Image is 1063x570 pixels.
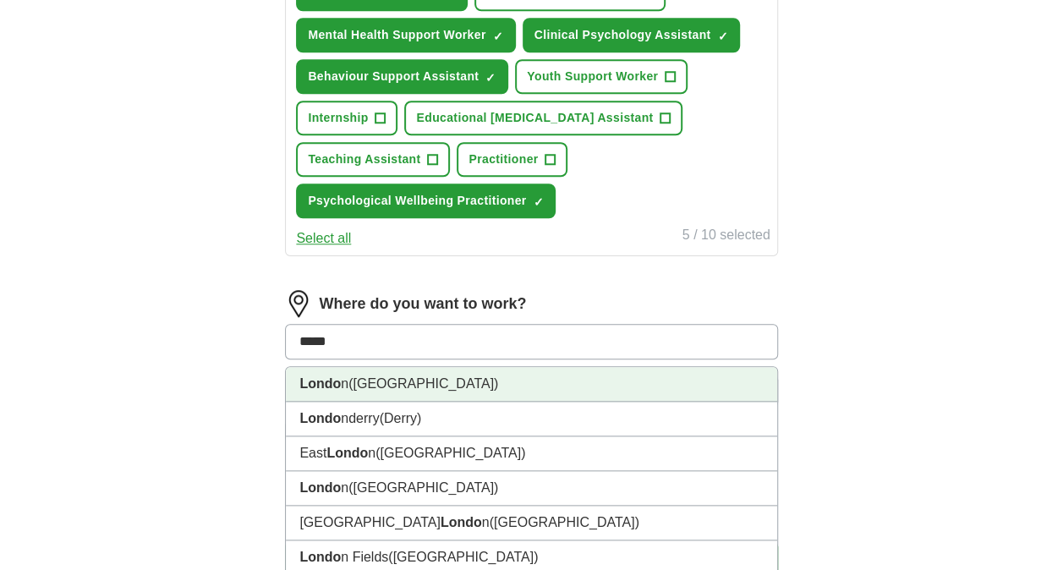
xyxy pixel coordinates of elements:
[285,290,312,317] img: location.png
[375,446,525,460] span: ([GEOGRAPHIC_DATA])
[286,436,776,471] li: East n
[299,550,341,564] strong: Londo
[533,195,543,209] span: ✓
[286,402,776,436] li: nderry
[308,68,479,85] span: Behaviour Support Assistant
[308,109,368,127] span: Internship
[416,109,653,127] span: Educational [MEDICAL_DATA] Assistant
[319,293,526,315] label: Where do you want to work?
[296,59,508,94] button: Behaviour Support Assistant✓
[527,68,658,85] span: Youth Support Worker
[468,151,538,168] span: Practitioner
[441,515,482,529] strong: Londo
[380,411,422,425] span: (Derry)
[490,515,639,529] span: ([GEOGRAPHIC_DATA])
[457,142,567,177] button: Practitioner
[515,59,688,94] button: Youth Support Worker
[348,376,498,391] span: ([GEOGRAPHIC_DATA])
[299,411,341,425] strong: Londo
[682,225,770,249] div: 5 / 10 selected
[286,367,776,402] li: n
[296,101,397,135] button: Internship
[296,228,351,249] button: Select all
[485,71,496,85] span: ✓
[308,26,485,44] span: Mental Health Support Worker
[404,101,682,135] button: Educational [MEDICAL_DATA] Assistant
[296,18,515,52] button: Mental Health Support Worker✓
[388,550,538,564] span: ([GEOGRAPHIC_DATA])
[717,30,727,43] span: ✓
[326,446,368,460] strong: Londo
[296,184,556,218] button: Psychological Wellbeing Practitioner✓
[308,192,526,210] span: Psychological Wellbeing Practitioner
[299,480,341,495] strong: Londo
[493,30,503,43] span: ✓
[296,142,450,177] button: Teaching Assistant
[286,506,776,540] li: [GEOGRAPHIC_DATA] n
[286,471,776,506] li: n
[523,18,741,52] button: Clinical Psychology Assistant✓
[348,480,498,495] span: ([GEOGRAPHIC_DATA])
[299,376,341,391] strong: Londo
[308,151,420,168] span: Teaching Assistant
[534,26,711,44] span: Clinical Psychology Assistant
